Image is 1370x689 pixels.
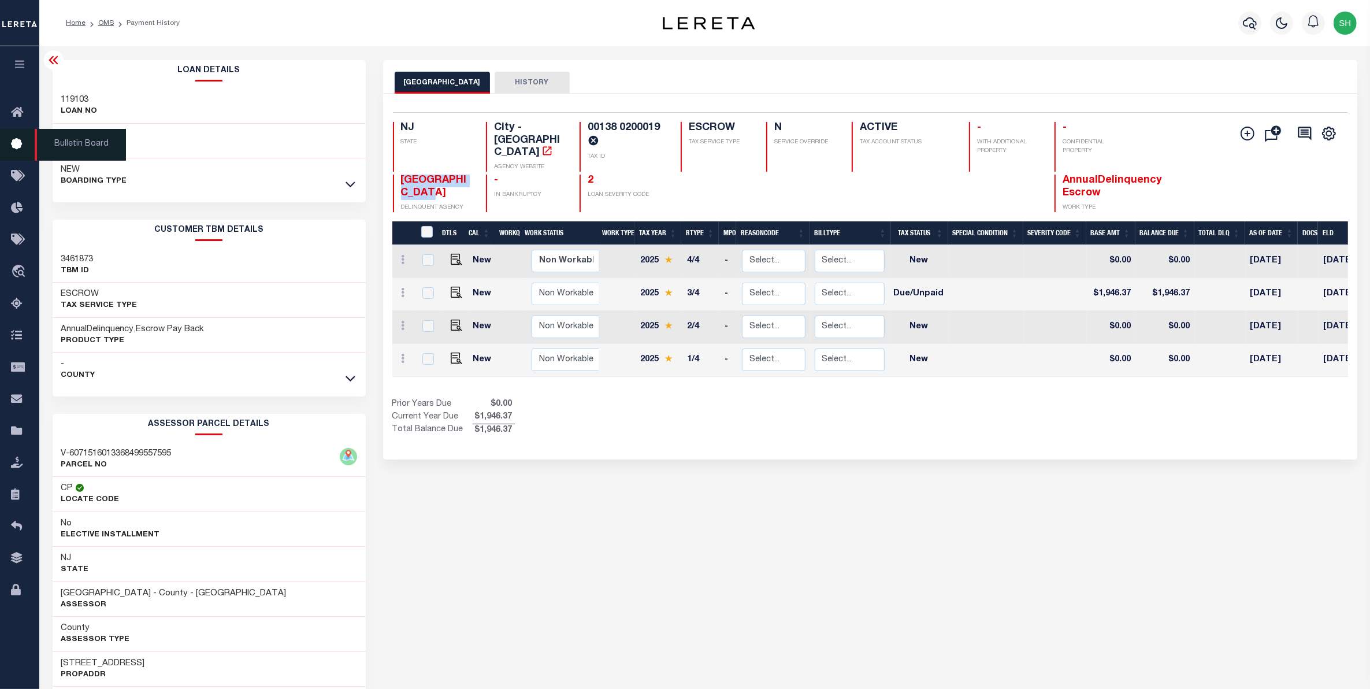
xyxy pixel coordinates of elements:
[977,123,981,133] span: -
[889,245,949,278] td: New
[597,221,634,245] th: Work Type
[414,221,438,245] th: &nbsp;
[61,564,89,576] p: State
[520,221,599,245] th: Work Status
[392,221,414,245] th: &nbsp;&nbsp;&nbsp;&nbsp;&nbsp;&nbsp;&nbsp;&nbsp;&nbsp;&nbsp;
[473,424,515,437] span: $1,946.37
[720,278,737,311] td: -
[66,20,86,27] a: Home
[61,494,120,506] p: Locate Code
[689,138,752,147] p: TAX SERVICE TYPE
[61,335,205,347] p: Product Type
[664,355,673,362] img: Star.svg
[392,411,473,424] td: Current Year Due
[401,138,473,147] p: STATE
[61,634,130,646] p: Assessor Type
[1063,175,1162,198] span: AnnualDelinquency Escrow
[114,18,180,28] li: Payment History
[860,138,955,147] p: TAX ACCOUNT STATUS
[663,17,755,29] img: logo-dark.svg
[392,424,473,436] td: Total Balance Due
[495,221,520,245] th: WorkQ
[494,122,566,160] h4: City - [GEOGRAPHIC_DATA]
[494,163,566,172] p: AGENCY WEBSITE
[1334,12,1357,35] img: svg+xml;base64,PHN2ZyB4bWxucz0iaHR0cDovL3d3dy53My5vcmcvMjAwMC9zdmciIHBvaW50ZXItZXZlbnRzPSJub25lIi...
[720,344,737,377] td: -
[1087,344,1136,377] td: $0.00
[61,164,127,176] h3: NEW
[1135,221,1194,245] th: Balance Due: activate to sort column ascending
[401,122,473,135] h4: NJ
[977,138,1041,155] p: WITH ADDITIONAL PROPERTY
[636,344,682,377] td: 2025
[61,358,95,370] h3: -
[636,278,682,311] td: 2025
[395,72,490,94] button: [GEOGRAPHIC_DATA]
[61,176,127,187] p: BOARDING TYPE
[1246,278,1299,311] td: [DATE]
[681,221,719,245] th: RType: activate to sort column ascending
[61,300,138,312] p: Tax Service Type
[401,175,467,198] span: [GEOGRAPHIC_DATA]
[1087,278,1136,311] td: $1,946.37
[61,324,205,335] h3: AnnualDelinquency,Escrow Pay Back
[889,311,949,344] td: New
[464,221,495,245] th: CAL: activate to sort column ascending
[468,344,500,377] td: New
[588,153,667,161] p: TAX ID
[61,483,73,494] h3: CP
[468,245,500,278] td: New
[636,311,682,344] td: 2025
[664,289,673,297] img: Star.svg
[468,311,500,344] td: New
[636,245,682,278] td: 2025
[468,278,500,311] td: New
[719,221,736,245] th: MPO
[1194,221,1245,245] th: Total DLQ: activate to sort column ascending
[720,311,737,344] td: -
[61,94,98,106] h3: 119103
[1246,344,1299,377] td: [DATE]
[473,411,515,424] span: $1,946.37
[1063,138,1134,155] p: CONFIDENTIAL PROPERTY
[810,221,891,245] th: BillType: activate to sort column ascending
[98,20,114,27] a: OMS
[588,191,667,199] p: LOAN SEVERITY CODE
[61,588,287,599] h3: [GEOGRAPHIC_DATA] - County - [GEOGRAPHIC_DATA]
[61,553,89,564] h3: NJ
[774,138,838,147] p: SERVICE OVERRIDE
[689,122,752,135] h4: ESCROW
[889,278,949,311] td: Due/Unpaid
[494,175,498,186] span: -
[1246,311,1299,344] td: [DATE]
[1136,278,1195,311] td: $1,946.37
[401,203,473,212] p: DELINQUENT AGENCY
[1086,221,1135,245] th: Base Amt: activate to sort column ascending
[61,370,95,381] p: County
[736,221,810,245] th: ReasonCode: activate to sort column ascending
[392,398,473,411] td: Prior Years Due
[682,311,720,344] td: 2/4
[35,129,126,161] span: Bulletin Board
[53,414,366,435] h2: ASSESSOR PARCEL DETAILS
[494,191,566,199] p: IN BANKRUPTCY
[1246,245,1299,278] td: [DATE]
[1087,245,1136,278] td: $0.00
[1136,245,1195,278] td: $0.00
[1063,123,1067,133] span: -
[473,398,515,411] span: $0.00
[664,256,673,264] img: Star.svg
[948,221,1023,245] th: Special Condition: activate to sort column ascending
[682,278,720,311] td: 3/4
[495,72,570,94] button: HISTORY
[588,175,593,186] span: 2
[61,669,145,681] p: PropAddr
[61,518,72,529] h3: No
[61,288,138,300] h3: ESCROW
[774,122,838,135] h4: N
[61,106,98,117] p: LOAN NO
[1087,311,1136,344] td: $0.00
[720,245,737,278] td: -
[61,265,94,277] p: TBM ID
[61,460,172,471] p: PARCEL NO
